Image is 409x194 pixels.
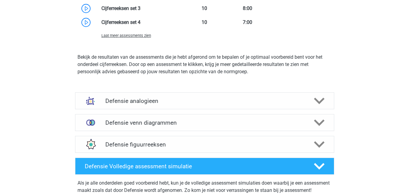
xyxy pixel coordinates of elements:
h4: Defensie Volledige assessment simulatie [85,163,304,170]
a: figuurreeksen Defensie figuurreeksen [73,136,337,153]
h4: Defensie venn diagrammen [105,119,304,126]
span: Laat meer assessments zien [101,33,151,38]
h4: Defensie analogieen [105,97,304,104]
div: Cijferreeksen set 3 [97,5,183,12]
a: Defensie Volledige assessment simulatie [73,158,337,175]
a: venn diagrammen Defensie venn diagrammen [73,114,337,131]
h4: Defensie figuurreeksen [105,141,304,148]
p: Bekijk de resultaten van de assessments die je hebt afgerond om te bepalen of je optimaal voorber... [78,54,332,75]
img: venn diagrammen [83,115,98,130]
div: Cijferreeksen set 4 [97,19,183,26]
img: figuurreeksen [83,136,98,152]
a: analogieen Defensie analogieen [73,92,337,109]
img: analogieen [83,93,98,109]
